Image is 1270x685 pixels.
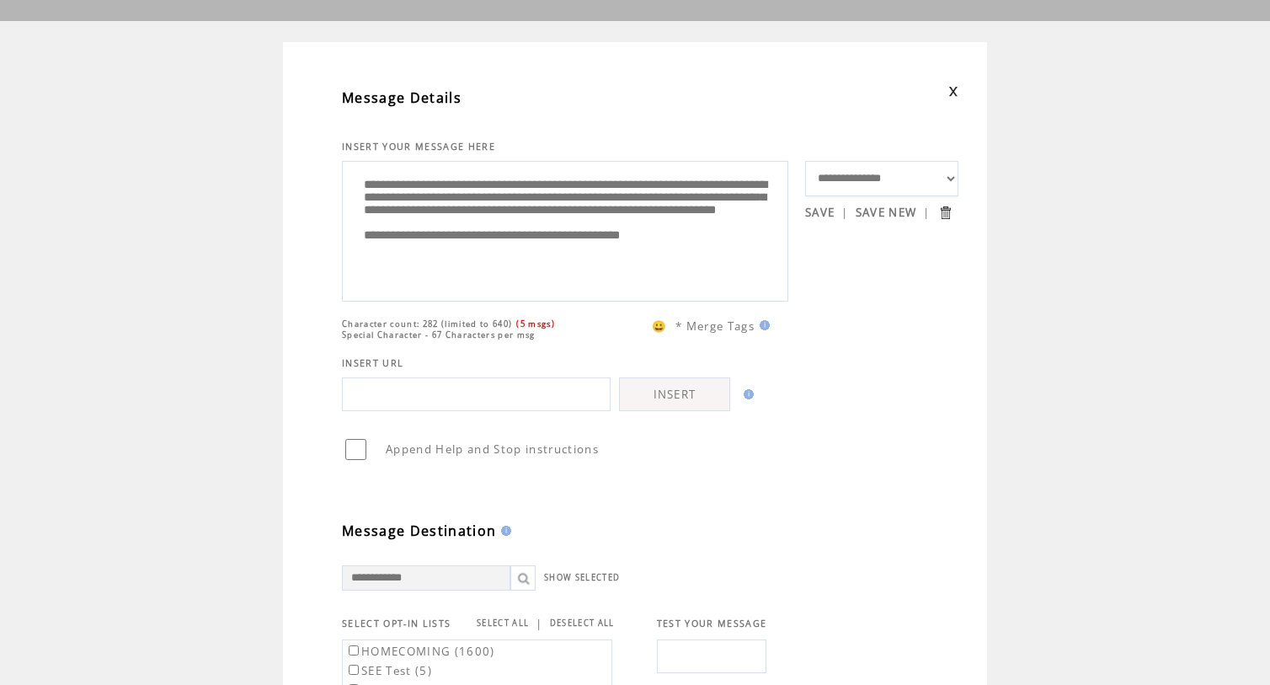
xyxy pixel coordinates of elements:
a: INSERT [619,377,730,411]
span: Message Destination [342,522,496,540]
span: INSERT YOUR MESSAGE HERE [342,141,495,153]
img: help.gif [496,526,511,536]
span: | [841,205,848,220]
span: | [536,616,542,631]
span: Append Help and Stop instructions [386,442,599,457]
a: SHOW SELECTED [544,572,620,583]
span: Message Details [342,88,462,107]
span: * Merge Tags [675,318,755,334]
span: Special Character - 67 Characters per msg [342,329,536,340]
img: help.gif [755,320,770,330]
img: help.gif [739,389,754,399]
span: 😀 [652,318,667,334]
label: HOMECOMING (1600) [345,644,495,659]
a: SAVE [805,205,835,220]
span: (5 msgs) [516,318,555,329]
span: TEST YOUR MESSAGE [657,618,767,629]
input: Submit [937,205,953,221]
span: INSERT URL [342,357,403,369]
a: SELECT ALL [477,618,529,629]
span: | [923,205,930,220]
span: Character count: 282 (limited to 640) [342,318,512,329]
input: HOMECOMING (1600) [349,645,359,656]
a: DESELECT ALL [550,618,615,629]
input: SEE Test (5) [349,665,359,675]
span: SELECT OPT-IN LISTS [342,618,451,629]
label: SEE Test (5) [345,663,432,678]
a: SAVE NEW [856,205,917,220]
